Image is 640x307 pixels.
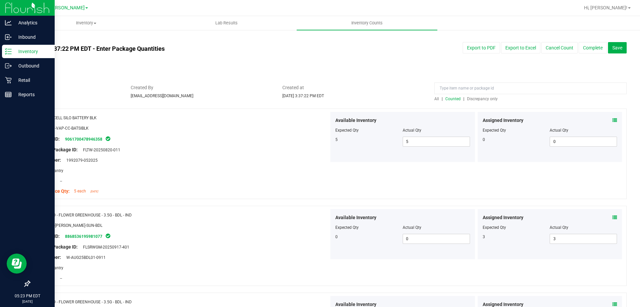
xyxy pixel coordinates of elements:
span: Pantry [48,266,63,270]
span: 5 [335,137,338,142]
span: Status [29,84,121,91]
inline-svg: Inventory [5,48,12,55]
a: Counted [444,97,463,101]
span: Created By [131,84,273,91]
p: Retail [12,76,52,84]
span: [PERSON_NAME] [48,5,85,11]
span: Counted [445,97,461,101]
span: Inventory [16,20,156,26]
span: [DATE] [90,190,98,193]
a: Inventory [16,16,156,30]
span: CCELL SILO BATTERY BLK [51,116,97,120]
span: [EMAIL_ADDRESS][DOMAIN_NAME] [131,94,193,98]
div: 3 [483,234,550,240]
span: Available Inventory [335,117,376,124]
input: Type item name or package id [434,83,627,94]
input: 5 [403,137,470,146]
p: Outbound [12,62,52,70]
button: Export to PDF [463,42,500,53]
input: 0 [550,137,617,146]
iframe: Resource center [7,254,27,274]
a: Lab Results [156,16,297,30]
span: | [463,97,464,101]
span: Expected Qty [335,128,359,133]
span: | [442,97,443,101]
span: Assigned Inventory [483,117,523,124]
span: Inventory Counts [342,20,392,26]
p: Inbound [12,33,52,41]
button: Save [608,42,627,53]
input: 0 [403,234,470,244]
inline-svg: Retail [5,77,12,84]
span: 0 [335,235,338,239]
div: 0 [483,137,550,143]
span: Created at [282,84,424,91]
span: FLTW-20250820-011 [80,148,120,152]
button: Cancel Count [541,42,578,53]
inline-svg: Analytics [5,19,12,26]
span: Available Inventory [335,214,376,221]
span: 5 each [74,189,86,193]
inline-svg: Outbound [5,62,12,69]
span: FD - FLOWER GREENHOUSE - 3.5G - BDL - IND [51,300,132,304]
div: Expected Qty [483,127,550,133]
div: Expected Qty [483,224,550,231]
span: 1992079-052025 [63,158,98,163]
span: All [434,97,439,101]
a: All [434,97,442,101]
a: 9061700478946358 [65,137,102,142]
p: [DATE] [3,299,52,304]
span: W-AUG25BDL01-0911 [63,255,106,260]
button: Export to Excel [501,42,540,53]
span: Pantry [48,168,63,173]
span: -- [57,179,62,183]
span: In Sync [105,135,111,142]
a: 8868536195981077 [65,234,102,239]
div: Actual Qty [550,224,617,231]
a: Inventory Counts [297,16,437,30]
span: [DATE] 3:37:22 PM EDT [282,94,324,98]
inline-svg: Inbound [5,34,12,40]
span: Discrepancy only [467,97,498,101]
span: Original Package ID: [35,244,78,250]
span: FD - FLOWER GREENHOUSE - 3.5G - BDL - IND [51,213,132,217]
button: Complete [579,42,607,53]
h4: [DATE] 3:37:22 PM EDT - Enter Package Quantities [29,45,374,52]
inline-svg: Reports [5,91,12,98]
span: Expected Qty [335,225,359,230]
span: Actual Qty [403,225,421,230]
span: In Sync [105,233,111,239]
p: Inventory [12,47,52,55]
p: Analytics [12,19,52,27]
span: FLSRWGM-20250917-401 [80,245,129,250]
p: 05:23 PM EDT [3,293,52,299]
span: Lab Results [206,20,247,26]
div: Actual Qty [550,127,617,133]
span: Hi, [PERSON_NAME]! [584,5,627,10]
p: Reports [12,91,52,99]
input: 3 [550,234,617,244]
span: FLO-[PERSON_NAME]-SUN-BDL [47,223,102,228]
span: Actual Qty [403,128,421,133]
span: ACC-VAP-CC-BATSIBLK [47,126,89,131]
a: Discrepancy only [465,97,498,101]
span: Assigned Inventory [483,214,523,221]
span: Save [612,45,622,50]
span: -- [57,276,62,281]
span: Original Package ID: [35,147,78,152]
